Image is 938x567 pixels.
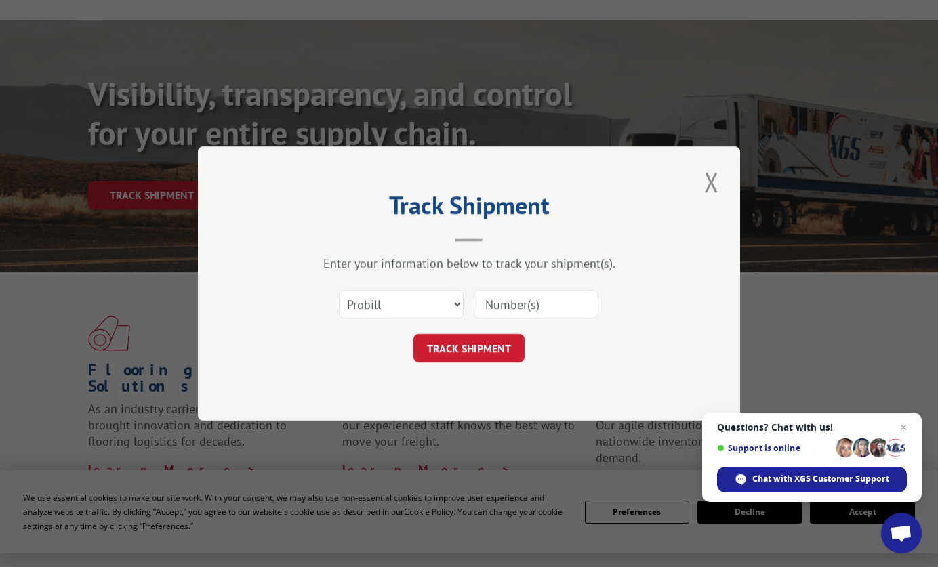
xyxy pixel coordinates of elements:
[474,290,598,318] input: Number(s)
[717,467,907,492] span: Chat with XGS Customer Support
[717,422,907,433] span: Questions? Chat with us!
[752,473,889,485] span: Chat with XGS Customer Support
[266,196,672,222] h2: Track Shipment
[266,255,672,271] div: Enter your information below to track your shipment(s).
[413,334,525,362] button: TRACK SHIPMENT
[881,513,922,553] a: Open chat
[700,163,723,201] button: Close modal
[717,443,831,453] span: Support is online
